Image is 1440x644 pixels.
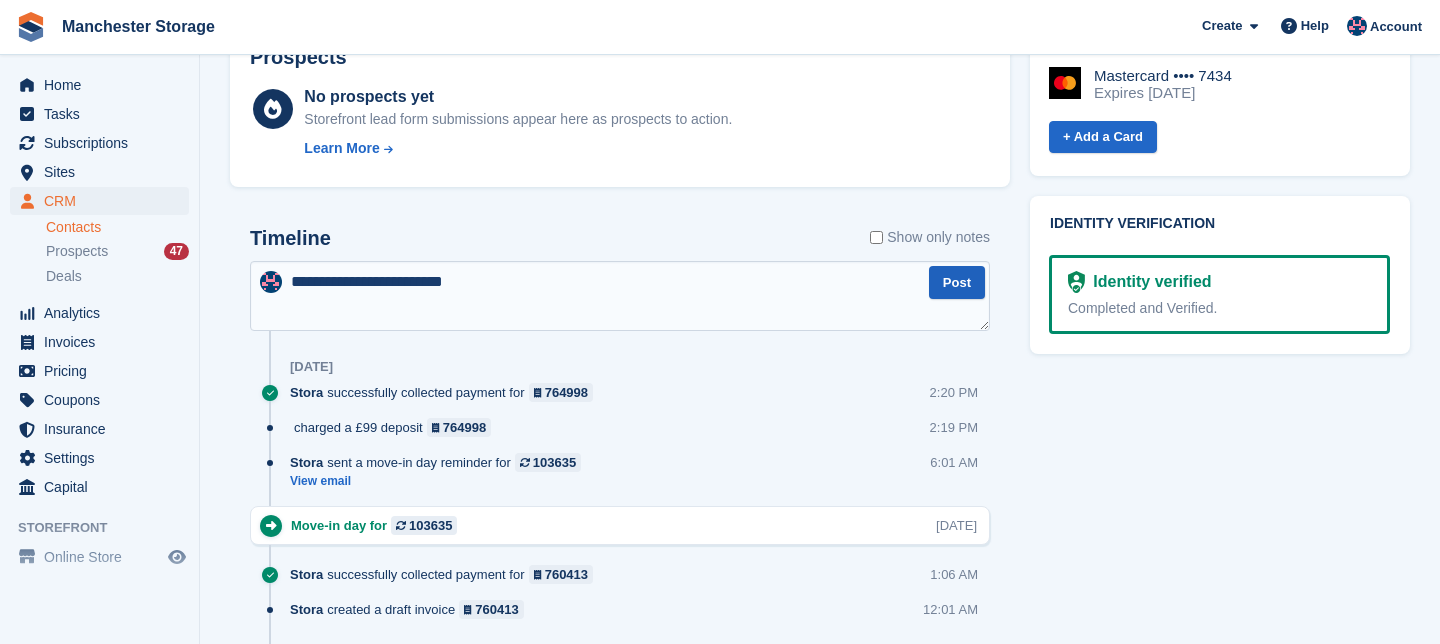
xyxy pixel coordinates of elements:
[10,129,189,157] a: menu
[304,138,732,159] a: Learn More
[10,71,189,99] a: menu
[290,453,591,472] div: sent a move-in day reminder for
[290,383,323,402] span: Stora
[10,328,189,356] a: menu
[1049,67,1081,99] img: Mastercard Logo
[923,600,978,619] div: 12:01 AM
[44,415,164,443] span: Insurance
[930,418,978,437] div: 2:19 PM
[16,12,46,42] img: stora-icon-8386f47178a22dfd0bd8f6a31ec36ba5ce8667c1dd55bd0f319d3a0aa187defe.svg
[930,383,978,402] div: 2:20 PM
[1301,16,1329,36] span: Help
[10,473,189,501] a: menu
[44,357,164,385] span: Pricing
[44,299,164,327] span: Analytics
[290,383,603,402] div: successfully collected payment for
[1370,17,1422,37] span: Account
[165,545,189,569] a: Preview store
[46,267,82,286] span: Deals
[10,386,189,414] a: menu
[10,543,189,571] a: menu
[250,227,331,250] h2: Timeline
[545,565,588,584] div: 760413
[930,453,978,472] div: 6:01 AM
[529,383,594,402] a: 764998
[250,46,347,69] h2: Prospects
[545,383,588,402] div: 764998
[304,138,379,159] div: Learn More
[164,243,189,260] div: 47
[46,266,189,287] a: Deals
[427,418,492,437] a: 764998
[929,266,985,299] button: Post
[1094,67,1232,85] div: Mastercard •••• 7434
[290,565,603,584] div: successfully collected payment for
[44,444,164,472] span: Settings
[1085,270,1211,294] div: Identity verified
[870,227,990,248] label: Show only notes
[44,473,164,501] span: Capital
[409,516,452,535] div: 103635
[870,227,883,248] input: Show only notes
[304,109,732,130] div: Storefront lead form submissions appear here as prospects to action.
[1068,271,1085,293] img: Identity Verification Ready
[44,100,164,128] span: Tasks
[304,85,732,109] div: No prospects yet
[1094,84,1232,102] div: Expires [DATE]
[475,600,518,619] div: 760413
[10,357,189,385] a: menu
[54,10,223,43] a: Manchester Storage
[10,158,189,186] a: menu
[930,565,978,584] div: 1:06 AM
[44,71,164,99] span: Home
[291,516,467,535] div: Move-in day for
[1050,216,1390,232] h2: Identity verification
[459,600,524,619] a: 760413
[290,565,323,584] span: Stora
[529,565,594,584] a: 760413
[290,600,534,619] div: created a draft invoice
[1049,121,1157,154] a: + Add a Card
[1068,298,1371,319] div: Completed and Verified.
[44,543,164,571] span: Online Store
[44,386,164,414] span: Coupons
[10,444,189,472] a: menu
[10,187,189,215] a: menu
[44,129,164,157] span: Subscriptions
[290,418,501,437] div: charged a £99 deposit
[290,600,323,619] span: Stora
[46,218,189,237] a: Contacts
[515,453,581,472] a: 103635
[44,158,164,186] span: Sites
[290,453,323,472] span: Stora
[533,453,576,472] div: 103635
[10,100,189,128] a: menu
[46,241,189,262] a: Prospects 47
[44,187,164,215] span: CRM
[10,415,189,443] a: menu
[18,518,199,538] span: Storefront
[290,473,591,490] a: View email
[46,242,108,261] span: Prospects
[44,328,164,356] span: Invoices
[443,418,486,437] div: 764998
[391,516,457,535] a: 103635
[936,516,977,535] div: [DATE]
[10,299,189,327] a: menu
[1202,16,1242,36] span: Create
[290,359,333,375] div: [DATE]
